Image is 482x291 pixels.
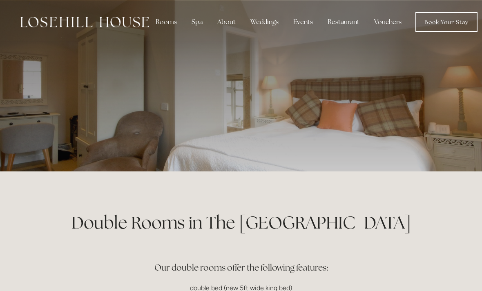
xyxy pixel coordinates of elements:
div: Restaurant [321,14,366,30]
div: Spa [185,14,209,30]
h3: Our double rooms offer the following features: [46,243,436,276]
div: Weddings [244,14,285,30]
h1: Double Rooms in The [GEOGRAPHIC_DATA] [46,211,436,235]
div: Events [287,14,319,30]
img: Losehill House [20,17,149,27]
div: About [211,14,242,30]
div: Rooms [149,14,183,30]
a: Vouchers [368,14,408,30]
a: Book Your Stay [415,12,478,32]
